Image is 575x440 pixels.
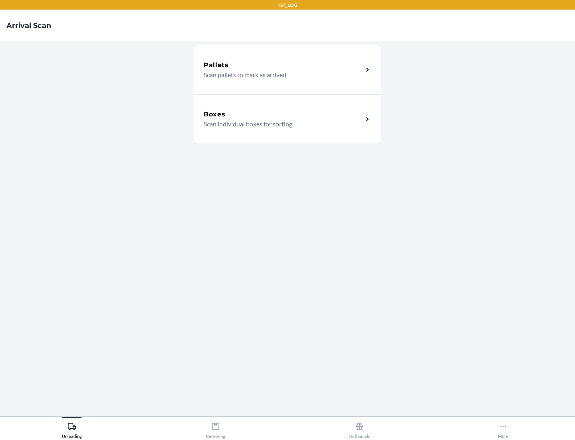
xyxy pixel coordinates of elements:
div: Outbounds [349,419,370,439]
a: PalletsScan pallets to mark as arrived [194,45,381,94]
div: Unloading [62,419,82,439]
button: Outbounds [287,417,431,439]
div: More [498,419,508,439]
h5: Boxes [204,110,226,119]
p: Scan individual boxes for sorting [204,119,357,129]
button: Receiving [144,417,287,439]
h5: Pallets [204,60,229,70]
p: TST_LOG [278,2,297,9]
p: Scan pallets to mark as arrived [204,70,357,80]
a: BoxesScan individual boxes for sorting [194,94,381,144]
div: Receiving [206,419,225,439]
button: More [431,417,575,439]
h4: Arrival Scan [6,20,51,31]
